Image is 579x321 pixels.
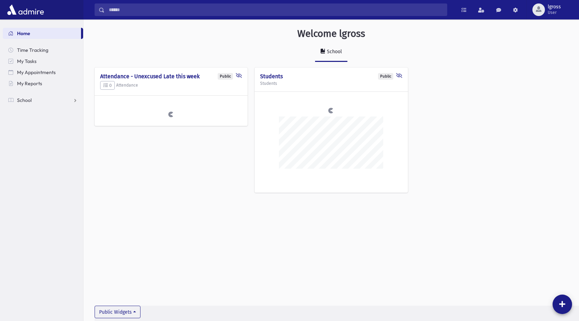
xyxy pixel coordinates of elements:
[17,97,32,103] span: School
[378,73,393,80] div: Public
[3,67,83,78] a: My Appointments
[3,45,83,56] a: Time Tracking
[103,83,112,88] span: 0
[3,28,81,39] a: Home
[325,49,342,55] div: School
[218,73,233,80] div: Public
[100,81,242,90] h5: Attendance
[297,28,365,40] h3: Welcome lgross
[100,73,242,80] h4: Attendance - Unexcused Late this week
[17,58,37,64] span: My Tasks
[17,69,56,75] span: My Appointments
[17,80,42,87] span: My Reports
[17,47,48,53] span: Time Tracking
[95,306,140,318] button: Public Widgets
[3,56,83,67] a: My Tasks
[260,73,402,80] h4: Students
[3,78,83,89] a: My Reports
[17,30,30,37] span: Home
[100,81,115,90] button: 0
[548,4,561,10] span: lgross
[315,42,347,62] a: School
[105,3,447,16] input: Search
[548,10,561,15] span: User
[260,81,402,86] h5: Students
[6,3,46,17] img: AdmirePro
[3,95,83,106] a: School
